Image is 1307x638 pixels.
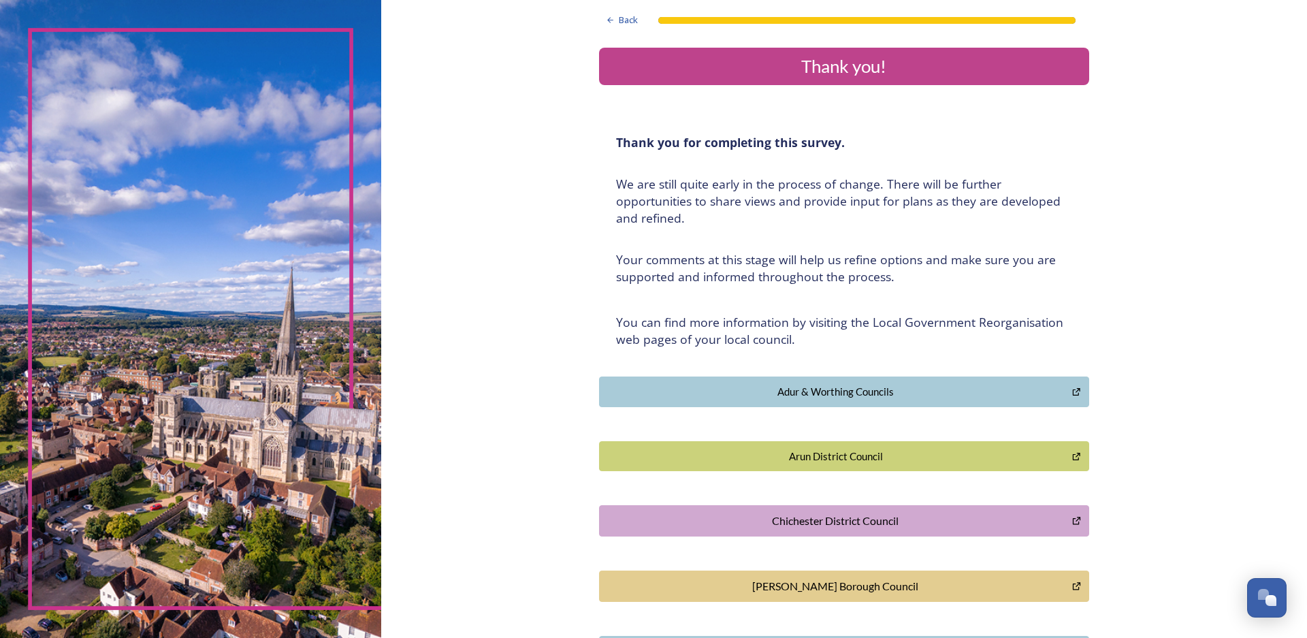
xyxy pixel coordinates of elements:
div: Chichester District Council [607,513,1065,529]
strong: Thank you for completing this survey. [616,134,845,150]
button: Crawley Borough Council [599,571,1089,602]
button: Arun District Council [599,441,1089,472]
div: Thank you! [604,53,1084,80]
span: Back [619,14,638,27]
div: Arun District Council [607,449,1065,464]
h4: We are still quite early in the process of change. There will be further opportunities to share v... [616,176,1072,227]
h4: You can find more information by visiting the Local Government Reorganisation web pages of your l... [616,314,1072,348]
h4: Your comments at this stage will help us refine options and make sure you are supported and infor... [616,251,1072,285]
button: Adur & Worthing Councils [599,377,1089,407]
div: Adur & Worthing Councils [607,384,1065,400]
button: Open Chat [1247,578,1287,618]
div: [PERSON_NAME] Borough Council [607,578,1065,594]
button: Chichester District Council [599,505,1089,537]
